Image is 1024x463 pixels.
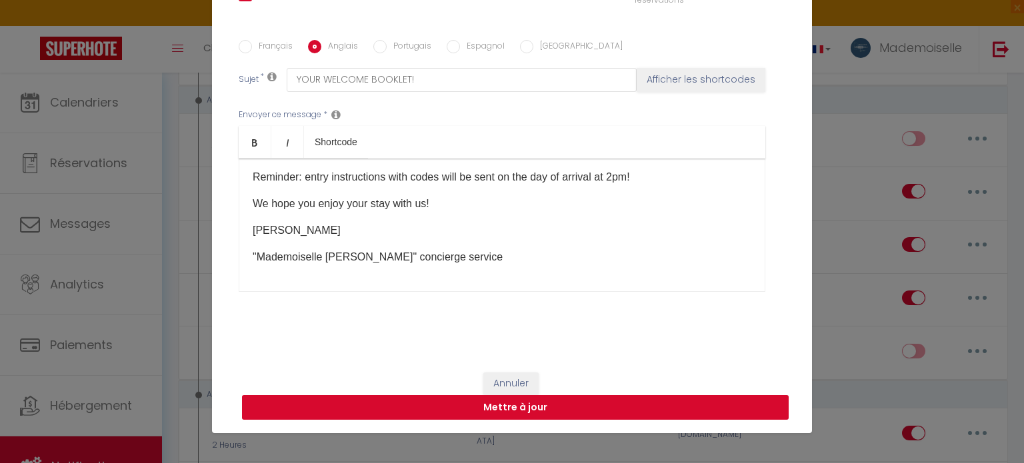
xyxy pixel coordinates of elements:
[460,40,505,55] label: Espagnol
[387,40,431,55] label: Portugais
[239,73,259,87] label: Sujet
[239,126,271,158] a: Bold
[253,223,751,238] p: [PERSON_NAME]
[267,71,277,82] i: Subject
[239,109,321,121] label: Envoyer ce message
[253,196,751,212] p: We hope you enjoy your stay with us!
[483,372,539,395] button: Annuler
[331,109,341,120] i: Message
[533,40,623,55] label: [GEOGRAPHIC_DATA]
[252,40,293,55] label: Français
[253,249,751,265] p: "Mademoiselle [PERSON_NAME]" concierge service​
[304,126,368,158] a: Shortcode
[242,395,789,420] button: Mettre à jour
[271,126,304,158] a: Italic
[637,68,765,92] button: Afficher les shortcodes
[321,40,358,55] label: Anglais
[253,169,751,185] p: Reminder: entry instructions with codes will be sent on the day of arrival at 2pm! ​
